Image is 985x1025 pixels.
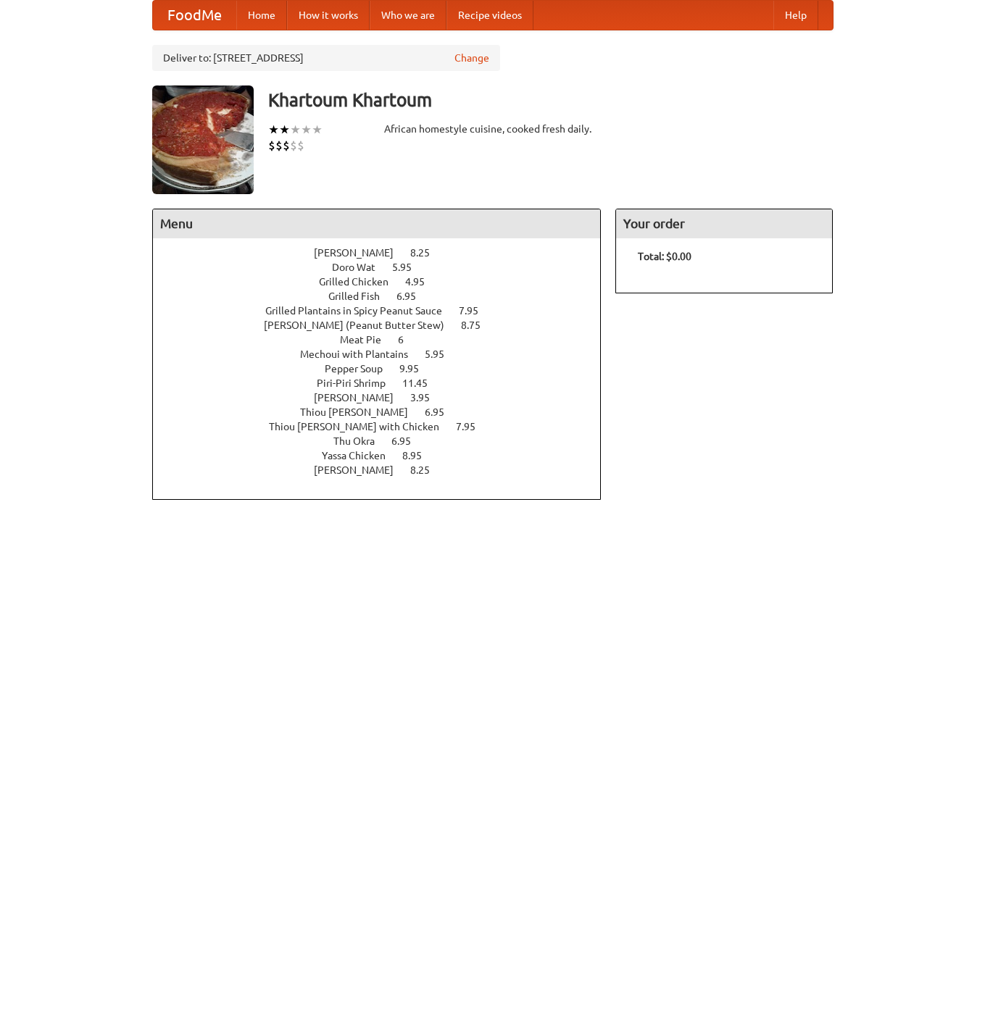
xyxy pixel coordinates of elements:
span: Meat Pie [340,334,396,346]
a: [PERSON_NAME] (Peanut Butter Stew) 8.75 [264,319,507,331]
div: African homestyle cuisine, cooked fresh daily. [384,122,602,136]
span: Mechoui with Plantains [300,348,423,360]
span: 4.95 [405,276,439,288]
a: Who we are [370,1,446,30]
li: $ [290,138,297,154]
span: 8.25 [410,464,444,476]
span: 5.95 [425,348,459,360]
a: [PERSON_NAME] 3.95 [314,392,457,403]
a: Pepper Soup 9.95 [325,363,446,375]
a: Piri-Piri Shrimp 11.45 [317,377,454,389]
a: Meat Pie 6 [340,334,431,346]
a: How it works [287,1,370,30]
span: 8.95 [402,450,436,461]
span: Thiou [PERSON_NAME] [300,406,423,418]
span: [PERSON_NAME] [314,392,408,403]
span: 8.75 [461,319,495,331]
a: Doro Wat 5.95 [332,262,439,273]
img: angular.jpg [152,85,254,194]
a: Thiou [PERSON_NAME] with Chicken 7.95 [269,421,502,432]
span: [PERSON_NAME] [314,247,408,259]
li: ★ [301,122,312,138]
a: Grilled Chicken 4.95 [319,276,452,288]
span: 6 [398,334,418,346]
span: Thu Okra [333,435,389,447]
a: FoodMe [153,1,236,30]
span: 6.95 [396,290,431,302]
span: Pepper Soup [325,363,397,375]
a: Thu Okra 6.95 [333,435,438,447]
span: [PERSON_NAME] (Peanut Butter Stew) [264,319,459,331]
li: ★ [268,122,279,138]
span: Grilled Plantains in Spicy Peanut Sauce [265,305,457,317]
a: Change [454,51,489,65]
li: $ [283,138,290,154]
li: $ [297,138,304,154]
span: 7.95 [459,305,493,317]
li: $ [268,138,275,154]
span: Grilled Chicken [319,276,403,288]
span: 6.95 [425,406,459,418]
h4: Your order [616,209,832,238]
span: 8.25 [410,247,444,259]
a: Home [236,1,287,30]
span: 6.95 [391,435,425,447]
span: Thiou [PERSON_NAME] with Chicken [269,421,454,432]
a: Thiou [PERSON_NAME] 6.95 [300,406,471,418]
span: 3.95 [410,392,444,403]
li: ★ [290,122,301,138]
b: Total: $0.00 [638,251,691,262]
a: Yassa Chicken 8.95 [322,450,449,461]
span: Grilled Fish [328,290,394,302]
span: Yassa Chicken [322,450,400,461]
a: [PERSON_NAME] 8.25 [314,247,457,259]
h4: Menu [153,209,601,238]
li: $ [275,138,283,154]
span: Piri-Piri Shrimp [317,377,400,389]
li: ★ [279,122,290,138]
a: Help [773,1,818,30]
h3: Khartoum Khartoum [268,85,834,114]
a: Grilled Plantains in Spicy Peanut Sauce 7.95 [265,305,505,317]
a: Mechoui with Plantains 5.95 [300,348,471,360]
span: Doro Wat [332,262,390,273]
span: 7.95 [456,421,490,432]
span: 11.45 [402,377,442,389]
a: Grilled Fish 6.95 [328,290,443,302]
span: [PERSON_NAME] [314,464,408,476]
a: [PERSON_NAME] 8.25 [314,464,457,476]
li: ★ [312,122,323,138]
span: 5.95 [392,262,426,273]
a: Recipe videos [446,1,533,30]
span: 9.95 [399,363,433,375]
div: Deliver to: [STREET_ADDRESS] [152,45,500,71]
